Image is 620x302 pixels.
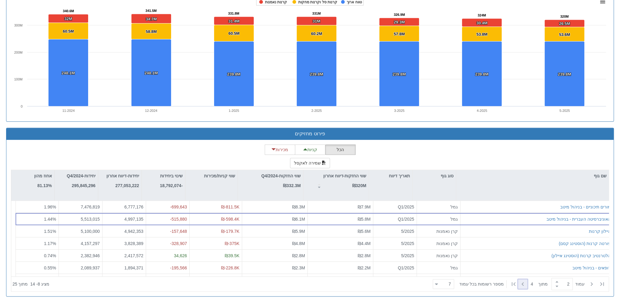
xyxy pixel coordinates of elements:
div: קרן נאמנות [419,240,458,246]
div: 1.96 % [18,204,56,210]
p: יחידות-דיווח אחרון [106,172,139,179]
tspan: 239.8M [227,72,240,76]
div: 0.74 % [18,252,56,258]
div: 7,476,819 [61,204,100,210]
button: רופאים - בניהול מיטב [572,265,611,271]
p: שינוי ביחידות [160,172,183,179]
span: ₪7.9M [358,204,371,209]
tspan: 34.7M [146,17,157,21]
span: ₪4.8M [292,241,305,246]
div: אלטרנטיב קרנות (הוסטינג איילון) [551,252,611,258]
tspan: 53.6M [559,32,570,37]
span: ₪39.5K [225,253,239,258]
button: האוניברסיטה העברית - בניהול מיטב [547,216,611,222]
div: 5,100,000 [61,228,100,234]
div: 0.55 % [18,265,56,271]
text: 100M [14,77,23,81]
span: ₪2.3M [292,265,305,270]
span: ₪-598.4K [221,216,239,221]
div: -515,880 [149,216,187,222]
div: 4,157,297 [61,240,100,246]
div: 1.17 % [18,240,56,246]
div: -195,566 [149,265,187,271]
p: אחוז מהון [34,172,52,179]
tspan: 26.5M [559,21,570,26]
button: מורים תיכוניים - בניהול מיטב [560,204,611,210]
tspan: 326.9M [394,13,405,16]
div: שווי קניות/מכירות [185,170,238,182]
div: 5/2025 [376,240,414,246]
span: ₪5.6M [358,229,371,233]
span: ₪8.3M [292,204,305,209]
span: ₪5.8M [358,216,371,221]
text: 0 [21,105,23,108]
tspan: 341.5M [145,9,157,12]
span: ₪2.2M [358,265,371,270]
text: 3-2025 [394,109,404,112]
text: 12-2024 [145,109,157,112]
tspan: 340.6M [63,9,74,13]
text: 11-2024 [62,109,74,112]
p: יחידות-Q4/2024 [67,172,95,179]
div: 1,894,371 [105,265,143,271]
div: גמל [419,265,458,271]
tspan: 239.8M [310,72,323,76]
tspan: 248.1M [145,71,158,75]
tspan: 331.8M [228,12,239,15]
strong: -18,792,074 [160,183,183,188]
div: 1.44 % [18,216,56,222]
button: הכל [325,144,356,155]
tspan: 239.8M [392,72,406,76]
div: -699,643 [149,204,187,210]
strong: ₪332.3M [283,183,301,188]
tspan: 60.5M [63,29,74,34]
div: 1.51 % [18,228,56,234]
span: ₪-179.7K [221,229,239,233]
tspan: 60.2M [311,31,322,36]
h3: פירוט מחזיקים [11,131,609,137]
span: 4 [531,281,538,287]
tspan: 31.4M [228,19,239,23]
div: 3,828,389 [105,240,143,246]
span: ₪4.4M [358,241,371,246]
div: פורטה קרנות (הוסטינג קסם) [559,240,611,246]
strong: 81.13% [38,183,52,188]
div: -328,907 [149,240,187,246]
tspan: 58.8M [146,29,157,34]
button: קניות [295,144,325,155]
p: שווי החזקות-Q4/2024 [261,172,301,179]
tspan: 248.1M [62,71,75,75]
button: מכירות [265,144,295,155]
div: שם גוף [456,170,609,182]
div: קרן נאמנות [419,228,458,234]
div: 5/2025 [376,252,414,258]
tspan: 30.4M [476,21,487,25]
span: ‏עמוד [575,281,585,287]
div: 2,382,946 [61,252,100,258]
div: 5/2025 [376,228,414,234]
text: 2-2025 [311,109,322,112]
button: איילון קרנות [589,228,611,234]
tspan: 32M [64,16,72,21]
tspan: 53.8M [476,32,487,37]
text: 200M [14,51,23,54]
div: גמל [419,216,458,222]
tspan: 60.5M [228,31,239,36]
div: ‏מציג 8 - 14 ‏ מתוך 25 [13,277,49,291]
div: 6,777,176 [105,204,143,210]
p: שווי החזקות-דיווח אחרון [323,172,366,179]
span: ₪2.8M [358,253,371,258]
div: 34,626 [149,252,187,258]
div: 4,997,135 [105,216,143,222]
tspan: 331M [312,12,321,15]
div: -157,648 [149,228,187,234]
div: Q1/2025 [376,265,414,271]
div: סוג גוף [413,170,456,182]
span: ₪-811.5K [221,204,239,209]
div: 2,417,572 [105,252,143,258]
span: ₪2.8M [292,253,305,258]
text: 300M [14,23,23,27]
